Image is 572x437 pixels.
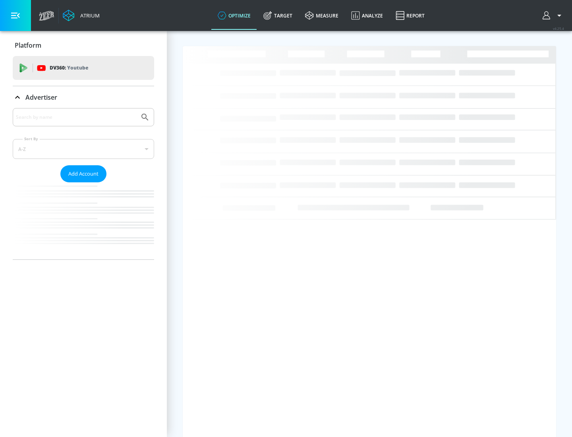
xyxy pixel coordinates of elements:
[299,1,345,30] a: measure
[60,165,106,182] button: Add Account
[13,182,154,259] nav: list of Advertiser
[13,34,154,56] div: Platform
[257,1,299,30] a: Target
[16,112,136,122] input: Search by name
[211,1,257,30] a: optimize
[67,64,88,72] p: Youtube
[345,1,389,30] a: Analyze
[553,26,564,31] span: v 4.25.4
[77,12,100,19] div: Atrium
[13,56,154,80] div: DV360: Youtube
[15,41,41,50] p: Platform
[13,139,154,159] div: A-Z
[25,93,57,102] p: Advertiser
[23,136,40,141] label: Sort By
[68,169,99,178] span: Add Account
[13,108,154,259] div: Advertiser
[13,86,154,108] div: Advertiser
[389,1,431,30] a: Report
[63,10,100,21] a: Atrium
[50,64,88,72] p: DV360:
